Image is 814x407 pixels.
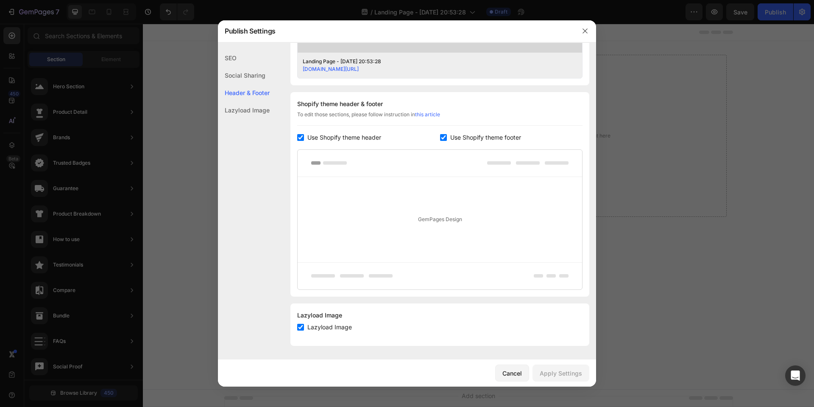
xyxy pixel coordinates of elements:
[89,44,292,62] p: Off-Road Racer
[297,111,583,126] div: To edit those sections, please follow instruction in
[532,365,589,382] button: Apply Settings
[307,132,381,143] span: Use Shopify theme header
[415,111,440,118] a: this article
[218,84,270,101] div: Header & Footer
[423,109,468,115] div: Drop element here
[218,49,270,67] div: SEO
[142,165,190,174] div: Don’t Miss Out
[303,66,359,72] a: [DOMAIN_NAME][URL]
[185,98,279,125] span: 30% off!
[785,365,806,386] div: Open Intercom Messenger
[218,20,574,42] div: Publish Settings
[303,58,564,65] div: Landing Page - [DATE] 20:53:28
[298,177,582,262] div: GemPages Design
[540,369,582,378] div: Apply Settings
[502,369,522,378] div: Cancel
[307,322,352,332] span: Lazyload Image
[495,365,529,382] button: Cancel
[218,101,270,119] div: Lazyload Image
[450,132,521,143] span: Use Shopify theme footer
[297,99,583,109] div: Shopify theme header & footer
[297,310,583,320] div: Lazyload Image
[89,129,292,149] p: Don't let this incredible opportunity slip away! Own the ultimate RC off-road vehicle now!
[99,184,196,192] p: 30-day money-back guarantee included
[88,63,293,128] h2: Enjoy an amazing
[88,160,245,179] button: Don’t Miss Out
[218,67,270,84] div: Social Sharing
[130,32,217,39] p: Rated 4.5/5 Based on 895 Reviews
